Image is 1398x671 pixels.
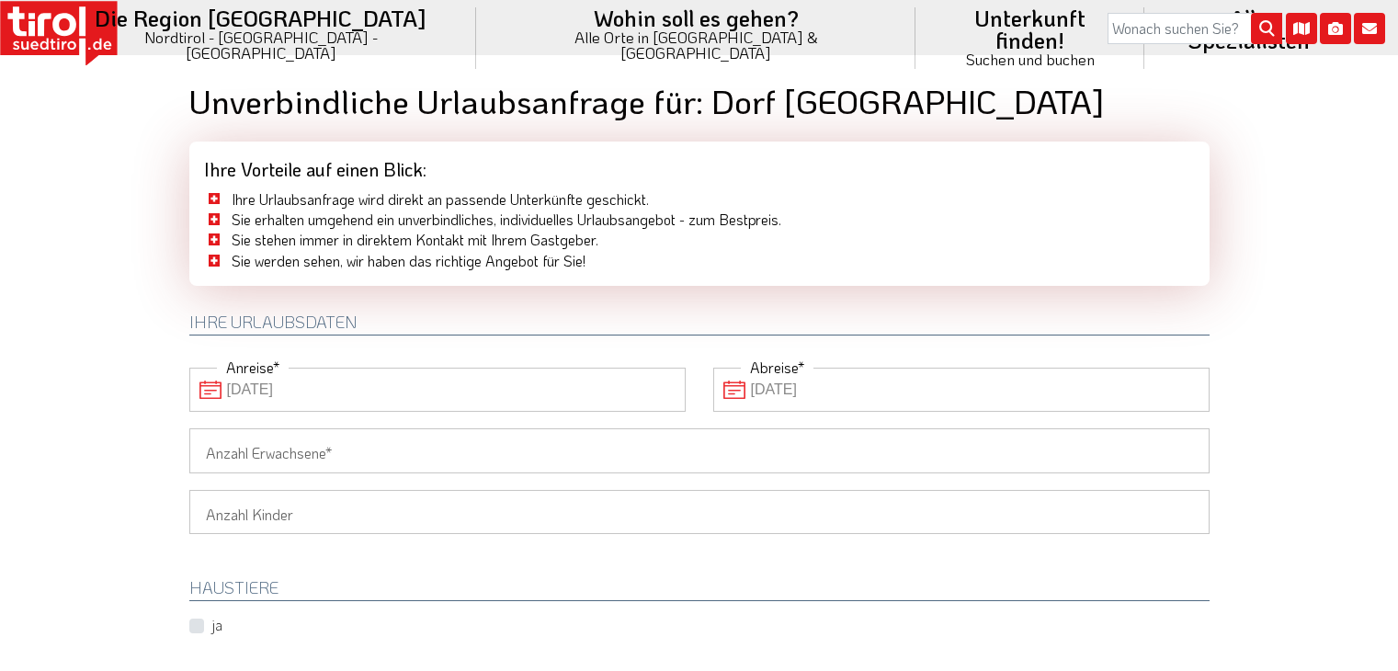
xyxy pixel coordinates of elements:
[204,251,1195,271] li: Sie werden sehen, wir haben das richtige Angebot für Sie!
[204,210,1195,230] li: Sie erhalten umgehend ein unverbindliches, individuelles Urlaubsangebot - zum Bestpreis.
[189,142,1210,189] div: Ihre Vorteile auf einen Blick:
[1320,13,1351,44] i: Fotogalerie
[68,29,454,61] small: Nordtirol - [GEOGRAPHIC_DATA] - [GEOGRAPHIC_DATA]
[1354,13,1385,44] i: Kontakt
[189,579,1210,601] h2: HAUSTIERE
[204,230,1195,250] li: Sie stehen immer in direktem Kontakt mit Ihrem Gastgeber.
[189,313,1210,335] h2: Ihre Urlaubsdaten
[1108,13,1282,44] input: Wonach suchen Sie?
[498,29,894,61] small: Alle Orte in [GEOGRAPHIC_DATA] & [GEOGRAPHIC_DATA]
[189,83,1210,119] h1: Unverbindliche Urlaubsanfrage für: Dorf [GEOGRAPHIC_DATA]
[204,189,1195,210] li: Ihre Urlaubsanfrage wird direkt an passende Unterkünfte geschickt.
[938,51,1122,67] small: Suchen und buchen
[1286,13,1317,44] i: Karte öffnen
[211,615,222,635] label: ja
